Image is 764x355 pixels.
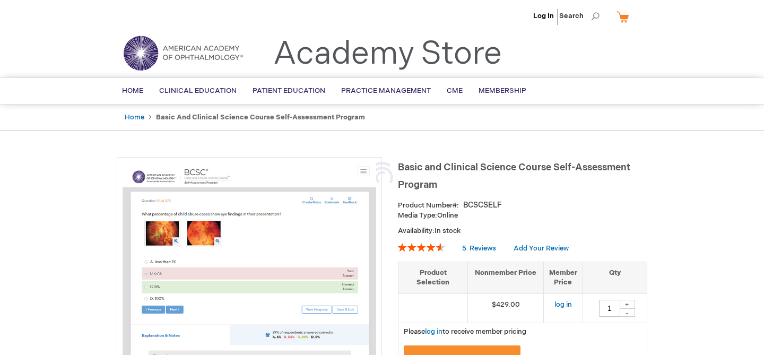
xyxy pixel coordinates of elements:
span: In stock [435,227,461,235]
td: $429.00 [468,293,544,323]
strong: Basic and Clinical Science Course Self-Assessment Program [156,113,365,122]
span: Search [559,5,600,27]
span: Basic and Clinical Science Course Self-Assessment Program [398,162,630,191]
a: Log In [533,12,554,20]
p: Online [398,211,647,221]
a: Home [125,113,144,122]
div: + [619,300,635,309]
span: Home [122,86,143,95]
span: CME [447,86,463,95]
span: Patient Education [253,86,325,95]
input: Qty [599,300,620,317]
span: Please to receive member pricing [404,327,526,336]
strong: Product Number [398,201,459,210]
div: - [619,308,635,317]
span: Reviews [470,244,496,253]
a: log in [554,300,572,309]
div: BCSCSELF [463,200,502,211]
div: 92% [398,243,445,252]
a: Academy Store [273,35,502,73]
a: 5 Reviews [462,244,498,253]
p: Availability: [398,226,647,236]
span: Practice Management [341,86,431,95]
th: Qty [583,262,647,293]
th: Product Selection [398,262,468,293]
a: Add Your Review [514,244,569,253]
a: log in [425,327,442,336]
span: Clinical Education [159,86,237,95]
strong: Media Type: [398,211,437,220]
span: 5 [462,244,466,253]
th: Nonmember Price [468,262,544,293]
th: Member Price [543,262,583,293]
span: Membership [479,86,526,95]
